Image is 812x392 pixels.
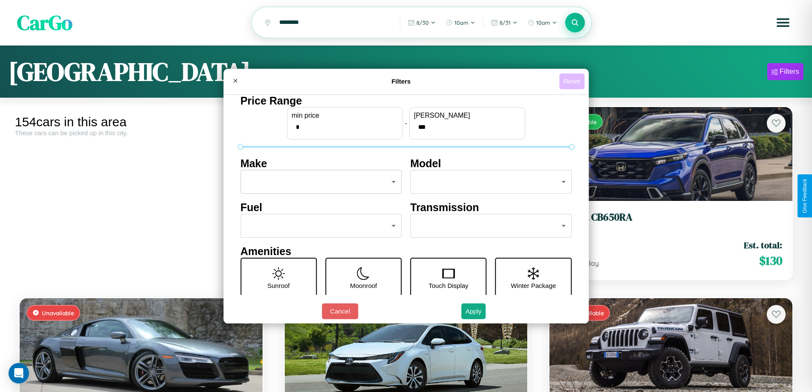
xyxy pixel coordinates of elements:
h4: Amenities [240,245,572,258]
span: $ 130 [759,252,782,269]
span: CarGo [17,9,72,37]
p: - [405,117,407,129]
label: [PERSON_NAME] [414,112,520,119]
div: 154 cars in this area [15,115,267,129]
h3: Honda CB650RA [560,211,782,224]
div: Give Feedback [802,179,808,213]
div: Open Intercom Messenger [9,363,29,383]
h4: Filters [243,78,559,85]
a: Honda CB650RA2017 [560,211,782,232]
span: Est. total: [744,239,782,251]
p: Winter Package [511,280,556,291]
span: Unavailable [42,309,74,317]
button: Apply [461,303,486,319]
h4: Transmission [410,201,572,214]
label: min price [292,112,398,119]
p: Sunroof [267,280,290,291]
p: Moonroof [350,280,377,291]
button: Cancel [322,303,358,319]
button: 10am [442,16,480,29]
p: Touch Display [428,280,468,291]
span: 8 / 31 [500,19,511,26]
h1: [GEOGRAPHIC_DATA] [9,54,251,89]
div: Filters [780,67,799,76]
span: 8 / 30 [416,19,429,26]
button: 8/31 [487,16,522,29]
button: Reset [559,73,584,89]
span: 10am [454,19,468,26]
h4: Fuel [240,201,402,214]
span: / day [581,259,599,267]
button: Open menu [771,11,795,35]
button: Filters [767,63,803,80]
h4: Model [410,157,572,170]
span: 10am [536,19,550,26]
h4: Price Range [240,95,572,107]
button: 8/30 [404,16,440,29]
h4: Make [240,157,402,170]
button: 10am [523,16,561,29]
div: These cars can be picked up in this city. [15,129,267,136]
